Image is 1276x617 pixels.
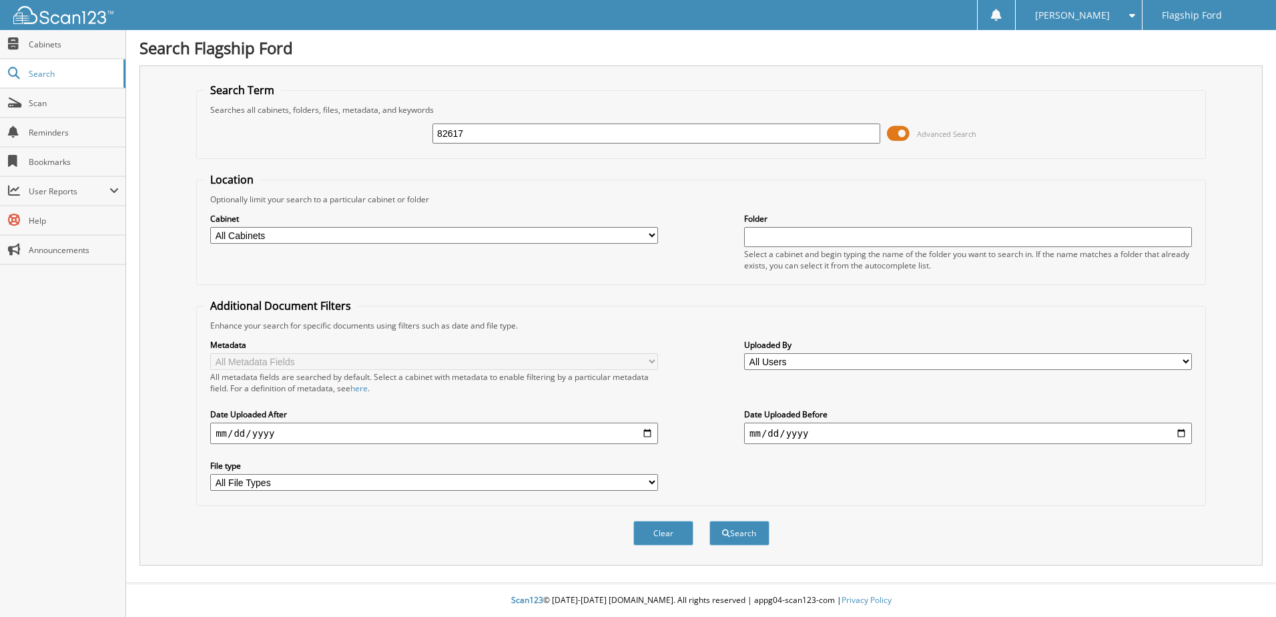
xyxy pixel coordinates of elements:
input: end [744,423,1192,444]
label: Date Uploaded Before [744,409,1192,420]
div: Searches all cabinets, folders, files, metadata, and keywords [204,104,1199,116]
iframe: Chat Widget [1209,553,1276,617]
legend: Additional Document Filters [204,298,358,313]
div: All metadata fields are searched by default. Select a cabinet with metadata to enable filtering b... [210,371,658,394]
a: Privacy Policy [842,594,892,606]
input: start [210,423,658,444]
span: Announcements [29,244,119,256]
label: Date Uploaded After [210,409,658,420]
label: File type [210,460,658,471]
span: Help [29,215,119,226]
span: Scan [29,97,119,109]
legend: Search Term [204,83,281,97]
span: Bookmarks [29,156,119,168]
label: Metadata [210,339,658,351]
button: Search [709,521,769,546]
button: Clear [633,521,693,546]
legend: Location [204,172,260,187]
div: © [DATE]-[DATE] [DOMAIN_NAME]. All rights reserved | appg04-scan123-com | [126,584,1276,617]
span: Advanced Search [917,129,976,139]
span: Search [29,68,117,79]
span: Scan123 [511,594,543,606]
span: Flagship Ford [1162,11,1222,19]
span: [PERSON_NAME] [1035,11,1110,19]
span: Reminders [29,127,119,138]
img: scan123-logo-white.svg [13,6,113,24]
span: User Reports [29,186,109,197]
h1: Search Flagship Ford [139,37,1263,59]
label: Cabinet [210,213,658,224]
div: Optionally limit your search to a particular cabinet or folder [204,194,1199,205]
label: Folder [744,213,1192,224]
a: here [350,383,368,394]
div: Enhance your search for specific documents using filters such as date and file type. [204,320,1199,331]
span: Cabinets [29,39,119,50]
label: Uploaded By [744,339,1192,351]
div: Select a cabinet and begin typing the name of the folder you want to search in. If the name match... [744,248,1192,271]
